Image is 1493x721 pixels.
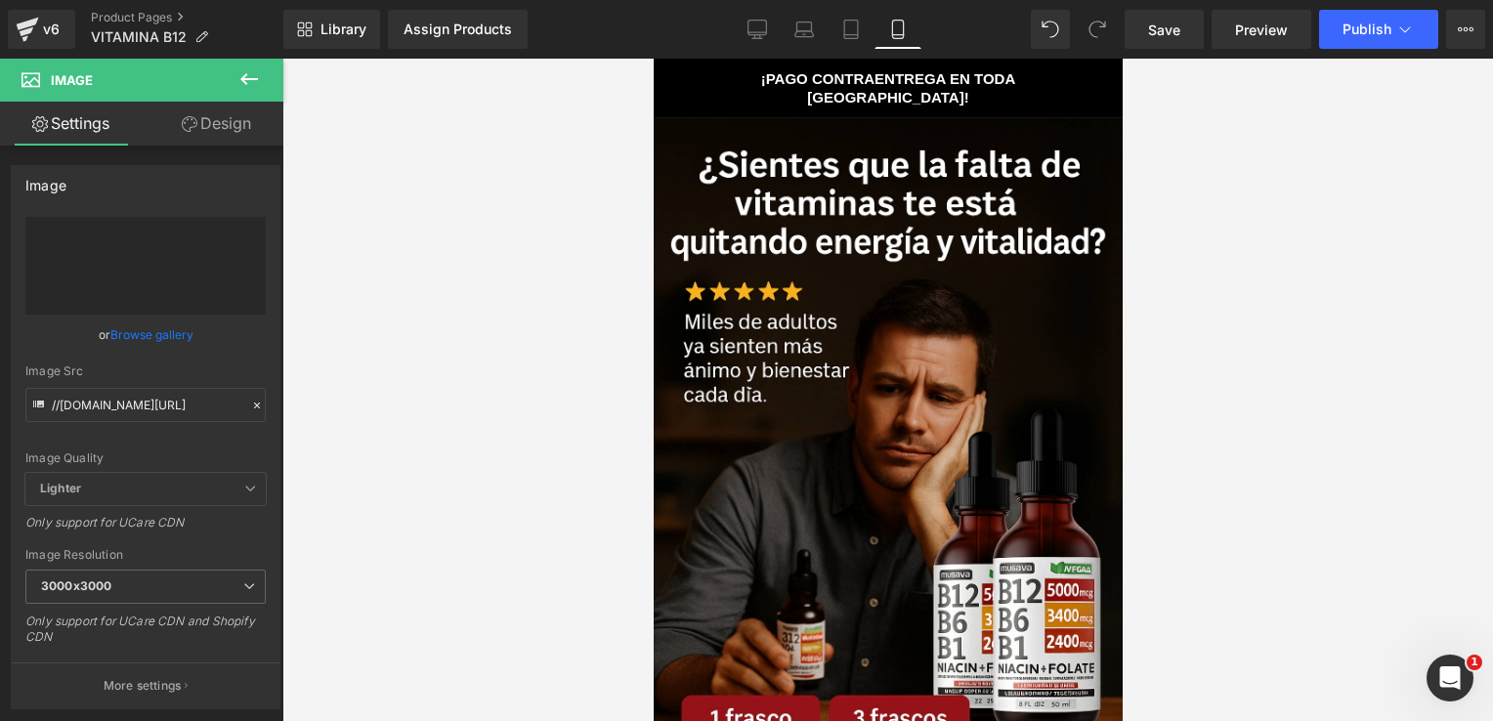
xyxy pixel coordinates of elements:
span: Preview [1235,20,1288,40]
a: Mobile [874,10,921,49]
p: More settings [104,677,182,695]
span: VITAMINA B12 [91,29,187,45]
input: Link [25,388,266,422]
div: Only support for UCare CDN and Shopify CDN [25,614,266,657]
b: Lighter [40,481,81,495]
button: Undo [1031,10,1070,49]
b: 3000x3000 [41,578,111,593]
span: 1 [1467,655,1482,670]
a: New Library [283,10,380,49]
div: Only support for UCare CDN [25,515,266,543]
button: Publish [1319,10,1438,49]
div: Image Quality [25,451,266,465]
div: Image Resolution [25,548,266,562]
div: or [25,324,266,345]
a: Design [146,102,287,146]
a: v6 [8,10,75,49]
a: Desktop [734,10,781,49]
span: Library [320,21,366,38]
span: Image [51,72,93,88]
button: More [1446,10,1485,49]
a: Preview [1212,10,1311,49]
button: More settings [12,662,279,708]
iframe: Intercom live chat [1427,655,1473,701]
span: Publish [1343,21,1391,37]
div: Assign Products [404,21,512,37]
span: Save [1148,20,1180,40]
div: v6 [39,17,64,42]
a: Product Pages [91,10,283,25]
div: Image Src [25,364,266,378]
button: Redo [1078,10,1117,49]
a: Browse gallery [110,318,193,352]
a: Laptop [781,10,828,49]
div: Image [25,166,66,193]
a: Tablet [828,10,874,49]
